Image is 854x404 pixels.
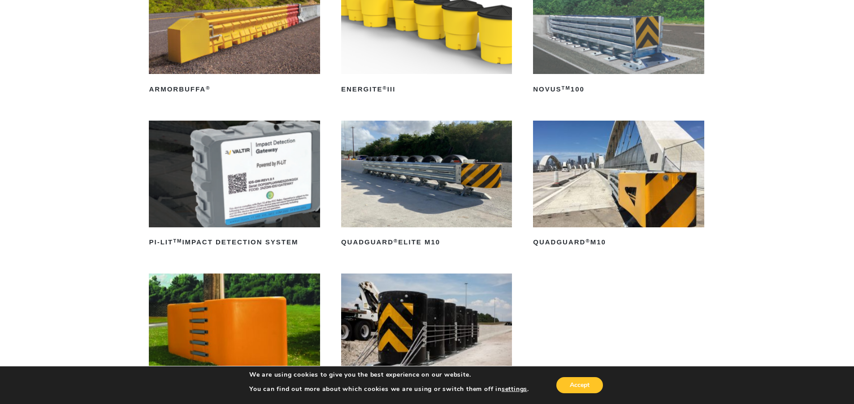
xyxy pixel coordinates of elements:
[206,85,210,91] sup: ®
[149,235,320,250] h2: PI-LIT Impact Detection System
[341,82,512,96] h2: ENERGITE III
[173,238,182,243] sup: TM
[585,238,590,243] sup: ®
[149,82,320,96] h2: ArmorBuffa
[502,385,527,393] button: settings
[341,274,512,403] a: REACT®M
[556,377,603,393] button: Accept
[533,121,704,250] a: QuadGuard®M10
[249,371,529,379] p: We are using cookies to give you the best experience on our website.
[341,235,512,250] h2: QuadGuard Elite M10
[383,85,387,91] sup: ®
[249,385,529,393] p: You can find out more about which cookies we are using or switch them off in .
[533,235,704,250] h2: QuadGuard M10
[149,274,320,403] a: RAPTOR®
[533,82,704,96] h2: NOVUS 100
[394,238,398,243] sup: ®
[341,121,512,250] a: QuadGuard®Elite M10
[562,85,571,91] sup: TM
[149,121,320,250] a: PI-LITTMImpact Detection System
